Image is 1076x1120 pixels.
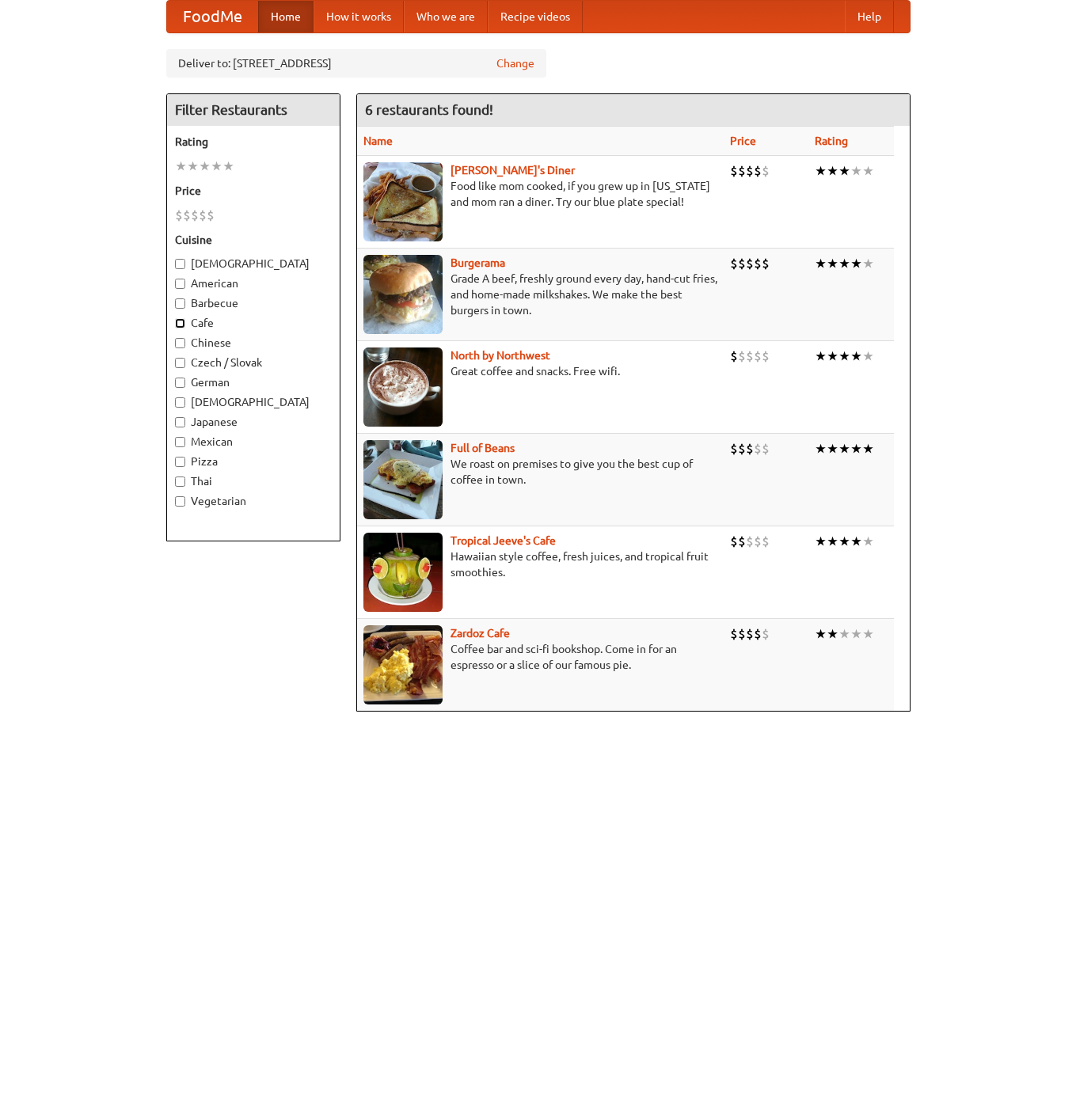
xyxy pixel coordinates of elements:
[850,533,862,550] li: ★
[850,625,862,643] li: ★
[850,162,862,180] li: ★
[451,627,510,640] a: Zardoz Cafe
[363,549,717,580] p: Hawaiian style coffee, fresh juices, and tropical fruit smoothies.
[850,255,862,272] li: ★
[175,476,185,487] input: Thai
[850,347,862,365] li: ★
[451,534,556,547] a: Tropical Jeeve's Cafe
[363,456,717,488] p: We roast on premises to give you the best cup of coffee in town.
[363,533,443,612] img: jeeves.jpg
[838,440,850,457] li: ★
[815,255,827,272] li: ★
[314,1,404,32] a: How it works
[815,440,827,457] li: ★
[738,347,746,365] li: $
[862,440,874,457] li: ★
[730,255,738,272] li: $
[850,440,862,457] li: ★
[862,255,874,272] li: ★
[746,625,754,643] li: $
[738,533,746,550] li: $
[363,641,717,673] p: Coffee bar and sci-fi bookshop. Come in for an espresso or a slice of our famous pie.
[838,533,850,550] li: ★
[730,440,738,457] li: $
[175,397,185,408] input: [DEMOGRAPHIC_DATA]
[451,256,505,269] a: Burgerama
[183,207,191,224] li: $
[199,158,211,175] li: ★
[199,207,207,224] li: $
[730,347,738,365] li: $
[815,162,827,180] li: ★
[175,298,185,309] input: Barbecue
[175,318,185,328] input: Cafe
[363,162,443,241] img: sallys.jpg
[175,158,187,175] li: ★
[211,158,222,175] li: ★
[175,279,185,289] input: American
[754,255,762,272] li: $
[827,533,838,550] li: ★
[451,349,550,362] a: North by Northwest
[827,440,838,457] li: ★
[175,358,185,368] input: Czech / Slovak
[167,1,258,32] a: FoodMe
[175,134,332,150] h5: Rating
[496,55,534,71] a: Change
[404,1,488,32] a: Who we are
[838,625,850,643] li: ★
[167,94,340,126] h4: Filter Restaurants
[175,473,332,489] label: Thai
[363,271,717,318] p: Grade A beef, freshly ground every day, hand-cut fries, and home-made milkshakes. We make the bes...
[166,49,546,78] div: Deliver to: [STREET_ADDRESS]
[175,232,332,248] h5: Cuisine
[175,457,185,467] input: Pizza
[363,363,717,379] p: Great coffee and snacks. Free wifi.
[363,347,443,427] img: north.jpg
[451,442,515,454] a: Full of Beans
[754,440,762,457] li: $
[762,162,770,180] li: $
[175,256,332,271] label: [DEMOGRAPHIC_DATA]
[730,533,738,550] li: $
[175,335,332,351] label: Chinese
[175,454,332,469] label: Pizza
[746,347,754,365] li: $
[175,259,185,269] input: [DEMOGRAPHIC_DATA]
[191,207,199,224] li: $
[451,164,575,177] a: [PERSON_NAME]'s Diner
[363,178,717,210] p: Food like mom cooked, if you grew up in [US_STATE] and mom ran a diner. Try our blue plate special!
[175,315,332,331] label: Cafe
[838,255,850,272] li: ★
[815,533,827,550] li: ★
[862,347,874,365] li: ★
[754,625,762,643] li: $
[730,625,738,643] li: $
[363,625,443,704] img: zardoz.jpg
[862,533,874,550] li: ★
[827,625,838,643] li: ★
[754,162,762,180] li: $
[363,440,443,519] img: beans.jpg
[738,162,746,180] li: $
[175,355,332,370] label: Czech / Slovak
[838,347,850,365] li: ★
[746,255,754,272] li: $
[762,255,770,272] li: $
[258,1,314,32] a: Home
[754,347,762,365] li: $
[175,378,185,388] input: German
[762,440,770,457] li: $
[862,625,874,643] li: ★
[827,162,838,180] li: ★
[363,255,443,334] img: burgerama.jpg
[827,347,838,365] li: ★
[746,440,754,457] li: $
[175,183,332,199] h5: Price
